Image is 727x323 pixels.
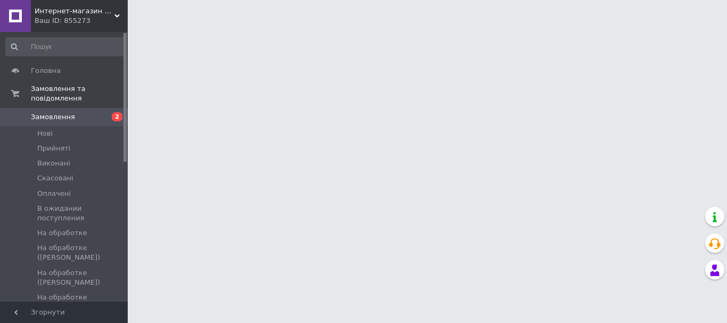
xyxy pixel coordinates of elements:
span: Интернет-магазин "Korni" [35,6,114,16]
span: Прийняті [37,144,70,153]
span: Оплачені [37,189,71,198]
span: Замовлення та повідомлення [31,84,128,103]
span: На обработке ([PERSON_NAME]) [37,243,125,262]
span: Замовлення [31,112,75,122]
span: Головна [31,66,61,76]
div: Ваш ID: 855273 [35,16,128,26]
span: Скасовані [37,173,73,183]
span: Нові [37,129,53,138]
span: На обработке [37,228,87,238]
span: 2 [112,112,122,121]
span: В ожидании поступления [37,204,125,223]
span: На обработке ([PERSON_NAME]) [37,293,125,312]
input: Пошук [5,37,126,56]
span: На обработке ([PERSON_NAME]) [37,268,125,287]
span: Виконані [37,159,70,168]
